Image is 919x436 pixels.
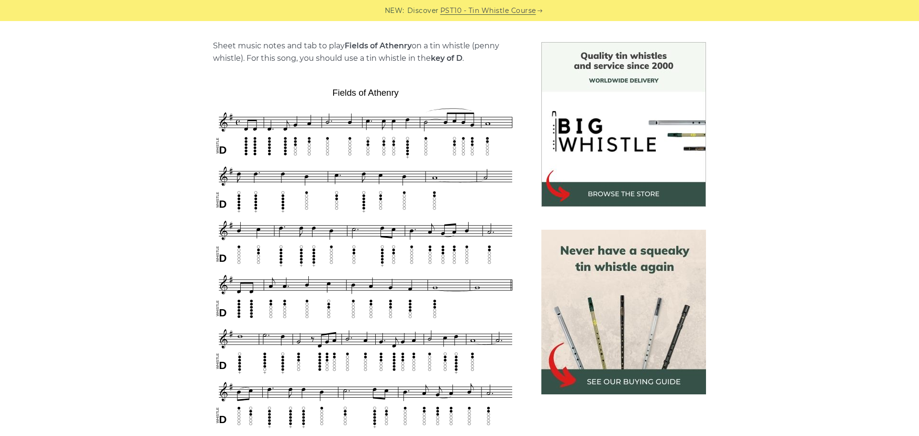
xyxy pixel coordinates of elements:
[385,5,404,16] span: NEW:
[541,230,706,394] img: tin whistle buying guide
[541,42,706,207] img: BigWhistle Tin Whistle Store
[440,5,536,16] a: PST10 - Tin Whistle Course
[345,41,412,50] strong: Fields of Athenry
[431,54,462,63] strong: key of D
[407,5,439,16] span: Discover
[213,40,518,65] p: Sheet music notes and tab to play on a tin whistle (penny whistle). For this song, you should use...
